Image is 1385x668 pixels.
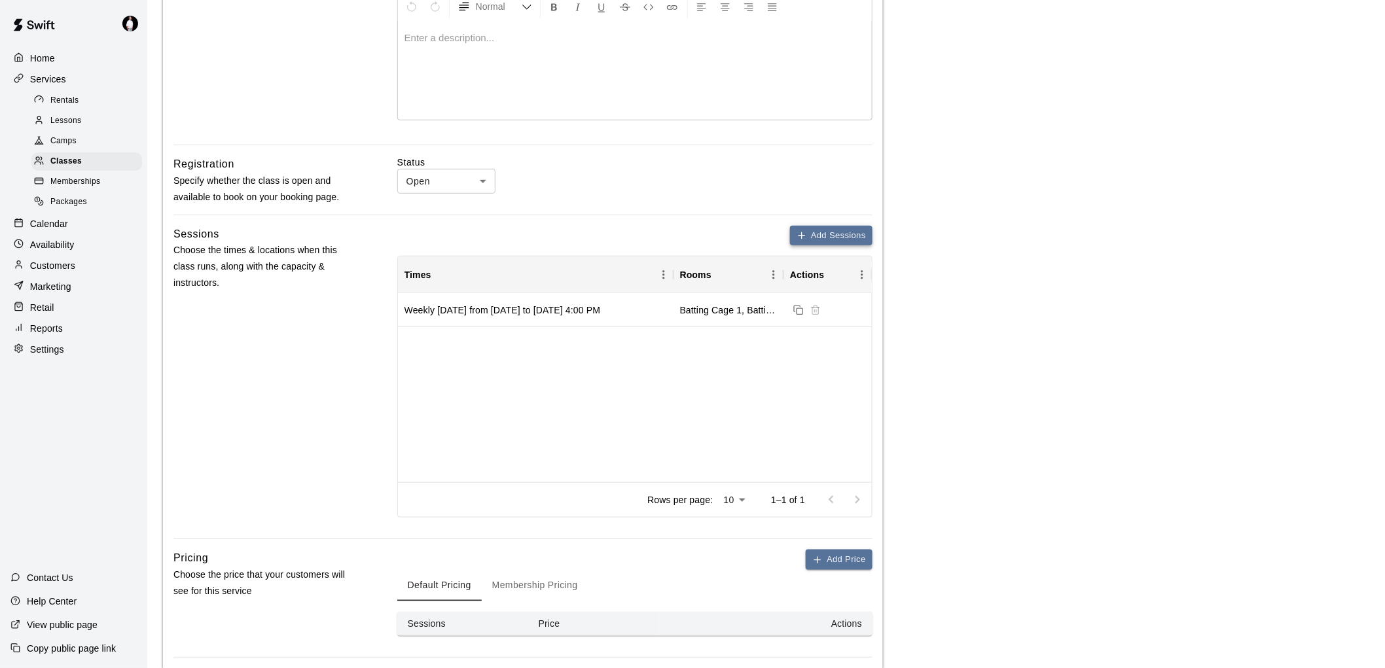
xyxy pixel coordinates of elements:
a: Retail [10,298,137,317]
button: Menu [852,265,872,285]
div: Lessons [31,112,142,130]
button: Duplicate sessions [790,302,807,319]
div: Times [405,256,431,293]
div: Rooms [680,256,711,293]
p: Choose the price that your customers will see for this service [173,567,355,599]
p: Specify whether the class is open and available to book on your booking page. [173,173,355,205]
span: Camps [50,135,77,148]
div: Travis Hamilton [120,10,147,37]
div: Batting Cage 1, Batting Cage 2 [680,304,777,317]
p: Availability [30,238,75,251]
button: Menu [654,265,674,285]
th: Actions [659,612,872,636]
div: 10 [718,491,750,510]
a: Home [10,48,137,68]
a: Memberships [31,172,147,192]
a: Services [10,69,137,89]
div: Rentals [31,92,142,110]
div: Classes [31,152,142,171]
p: Help Center [27,595,77,608]
p: Services [30,73,66,86]
a: Calendar [10,214,137,234]
a: Rentals [31,90,147,111]
div: Camps [31,132,142,150]
button: Default Pricing [397,570,482,601]
span: Packages [50,196,87,209]
button: Sort [431,266,450,284]
div: Open [397,169,495,193]
h6: Sessions [173,226,219,243]
img: Travis Hamilton [122,16,138,31]
a: Customers [10,256,137,275]
button: Add Price [806,550,872,570]
a: Reports [10,319,137,338]
p: Marketing [30,280,71,293]
a: Marketing [10,277,137,296]
span: Lessons [50,114,82,128]
a: Lessons [31,111,147,131]
p: Rows per page: [647,493,713,506]
button: Add Sessions [790,226,872,246]
p: Contact Us [27,571,73,584]
div: Actions [783,256,872,293]
p: Calendar [30,217,68,230]
span: Sessions cannot be deleted because they already have registrations. Please use the Calendar page ... [807,304,824,314]
button: Menu [764,265,783,285]
div: Weekly on Thursday from 8/21/2025 to 12/31/2025 at 4:00 PM [405,304,600,317]
span: Classes [50,155,82,168]
p: View public page [27,618,98,631]
p: Reports [30,322,63,335]
p: Customers [30,259,75,272]
div: Rooms [674,256,783,293]
p: Copy public page link [27,642,116,655]
div: Packages [31,193,142,211]
button: Membership Pricing [482,570,588,601]
a: Packages [31,192,147,213]
div: Actions [790,256,824,293]
p: Settings [30,343,64,356]
label: Status [397,156,872,169]
div: Times [398,256,674,293]
div: Memberships [31,173,142,191]
h6: Pricing [173,550,208,567]
span: Rentals [50,94,79,107]
p: 1–1 of 1 [771,493,805,506]
h6: Registration [173,156,234,173]
p: Choose the times & locations when this class runs, along with the capacity & instructors. [173,242,355,292]
a: Availability [10,235,137,255]
p: Retail [30,301,54,314]
a: Camps [31,132,147,152]
span: Memberships [50,175,100,188]
button: Sort [711,266,730,284]
a: Settings [10,340,137,359]
a: Classes [31,152,147,172]
p: Home [30,52,55,65]
th: Price [528,612,659,636]
th: Sessions [397,612,528,636]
